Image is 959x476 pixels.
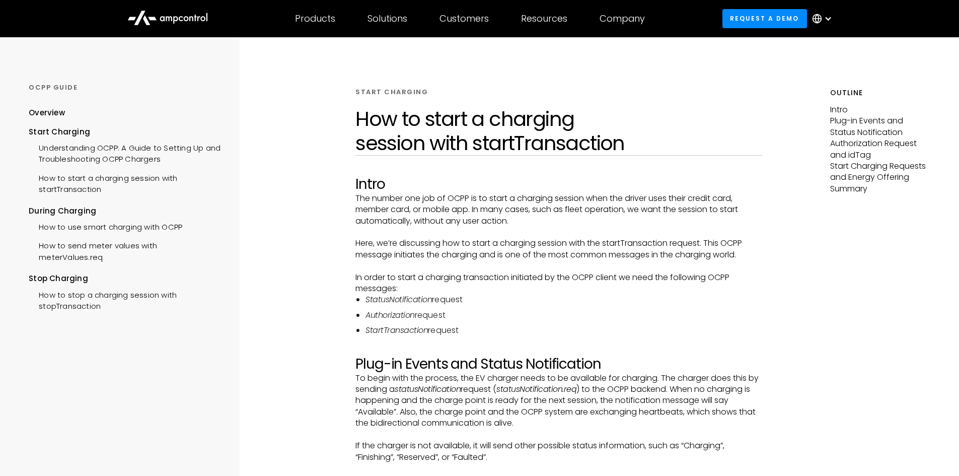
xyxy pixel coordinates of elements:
li: request [365,325,762,336]
div: During Charging [29,206,220,217]
a: How to send meter values with meterValues.req [29,235,220,265]
a: How to use smart charging with OCPP [29,217,182,235]
a: Request a demo [722,9,807,28]
div: Start Charging [29,126,220,138]
em: statusNotification [395,383,461,395]
p: ‍ [355,463,762,474]
div: Stop Charging [29,273,220,284]
div: START CHARGING [355,88,428,97]
p: ‍ [355,260,762,271]
em: Authorization [365,309,415,321]
p: Summary [830,183,930,194]
h2: Intro [355,176,762,193]
li: request [365,294,762,305]
h2: Plug-in Events and Status Notification [355,356,762,373]
h5: Outline [830,88,930,98]
a: How to start a charging session with startTransaction [29,168,220,198]
p: ‍ [355,429,762,440]
div: Customers [439,13,489,24]
p: In order to start a charging transaction initiated by the OCPP client we need the following OCPP ... [355,272,762,295]
p: Authorization Request and idTag [830,138,930,161]
div: OCPP GUIDE [29,83,220,92]
p: To begin with the process, the EV charger needs to be available for charging. The charger does th... [355,373,762,429]
p: If the charger is not available, it will send other possible status information, such as “Chargin... [355,440,762,463]
div: Company [600,13,645,24]
div: Resources [521,13,567,24]
p: The number one job of OCPP is to start a charging session when the driver uses their credit card,... [355,193,762,227]
li: request [365,310,762,321]
div: Overview [29,107,65,118]
p: Here, we’re discussing how to start a charging session with the startTransaction request. This OC... [355,238,762,260]
p: Intro [830,104,930,115]
a: How to stop a charging session with stopTransaction [29,285,220,315]
em: statusNotification.req [496,383,576,395]
p: ‍ [355,227,762,238]
em: StartTransaction [365,324,428,336]
a: Overview [29,107,65,126]
div: Solutions [367,13,407,24]
em: StatusNotification [365,294,432,305]
h1: How to start a charging session with startTransaction [355,107,762,155]
p: Start Charging Requests and Energy Offering [830,161,930,183]
a: Understanding OCPP: A Guide to Setting Up and Troubleshooting OCPP Chargers [29,138,220,168]
p: Plug-in Events and Status Notification [830,115,930,138]
p: ‍ [355,345,762,356]
div: Products [295,13,335,24]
